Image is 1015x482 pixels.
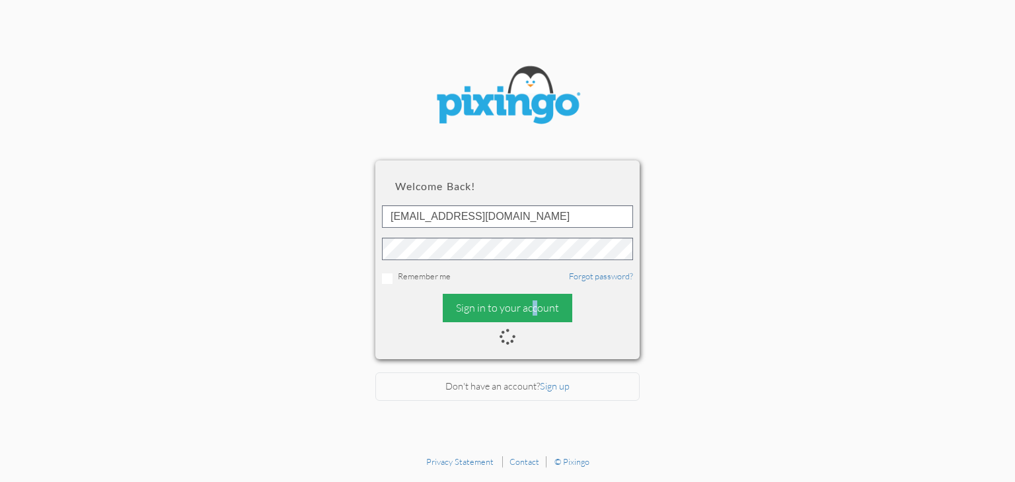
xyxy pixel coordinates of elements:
div: Don't have an account? [375,372,640,401]
a: Forgot password? [569,271,633,281]
a: © Pixingo [554,456,589,467]
a: Sign up [540,380,570,392]
input: ID or Email [382,205,633,228]
div: Remember me [382,270,633,284]
a: Contact [509,456,539,467]
img: pixingo logo [428,59,587,134]
a: Privacy Statement [426,456,494,467]
h2: Welcome back! [395,180,620,192]
div: Sign in to your account [443,294,572,322]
